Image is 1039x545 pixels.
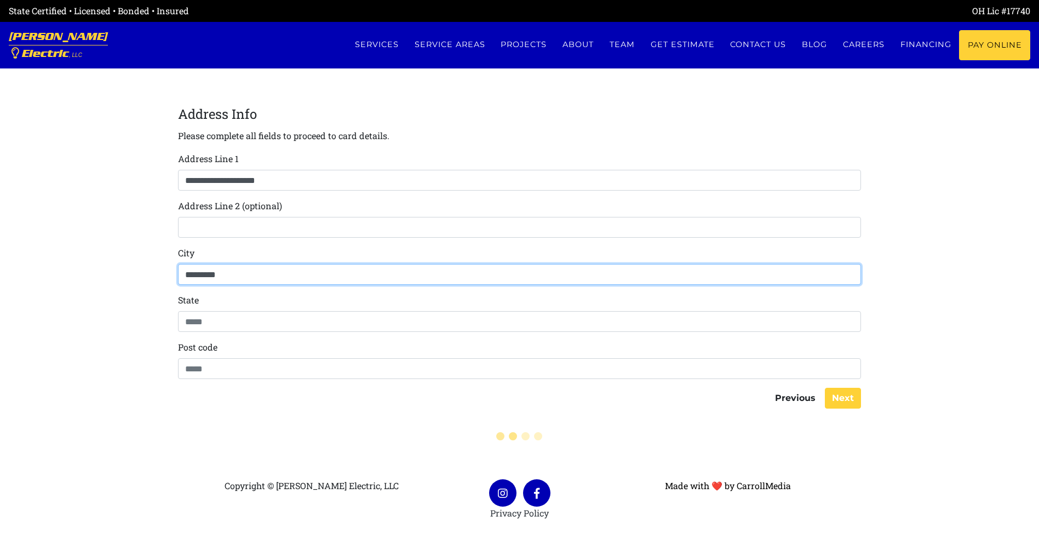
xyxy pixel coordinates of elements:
[178,294,199,307] label: State
[555,30,602,59] a: About
[178,246,194,260] label: City
[9,22,108,68] a: [PERSON_NAME] Electric, LLC
[178,341,217,354] label: Post code
[959,30,1030,60] a: Pay Online
[178,128,389,144] p: Please complete all fields to proceed to card details.
[835,30,893,59] a: Careers
[178,152,239,165] label: Address Line 1
[406,30,493,59] a: Service Areas
[69,52,82,58] span: , LLC
[642,30,722,59] a: Get estimate
[490,507,549,519] a: Privacy Policy
[520,4,1031,18] div: OH Lic #17740
[602,30,643,59] a: Team
[178,104,862,124] legend: Address Info
[493,30,555,59] a: Projects
[892,30,959,59] a: Financing
[225,480,399,491] span: Copyright © [PERSON_NAME] Electric, LLC
[825,388,861,409] button: Next
[768,388,823,409] button: Previous
[178,199,282,213] label: Address Line 2 (optional)
[9,4,520,18] div: State Certified • Licensed • Bonded • Insured
[722,30,794,59] a: Contact us
[347,30,406,59] a: Services
[794,30,835,59] a: Blog
[665,480,791,491] a: Made with ❤ by CarrollMedia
